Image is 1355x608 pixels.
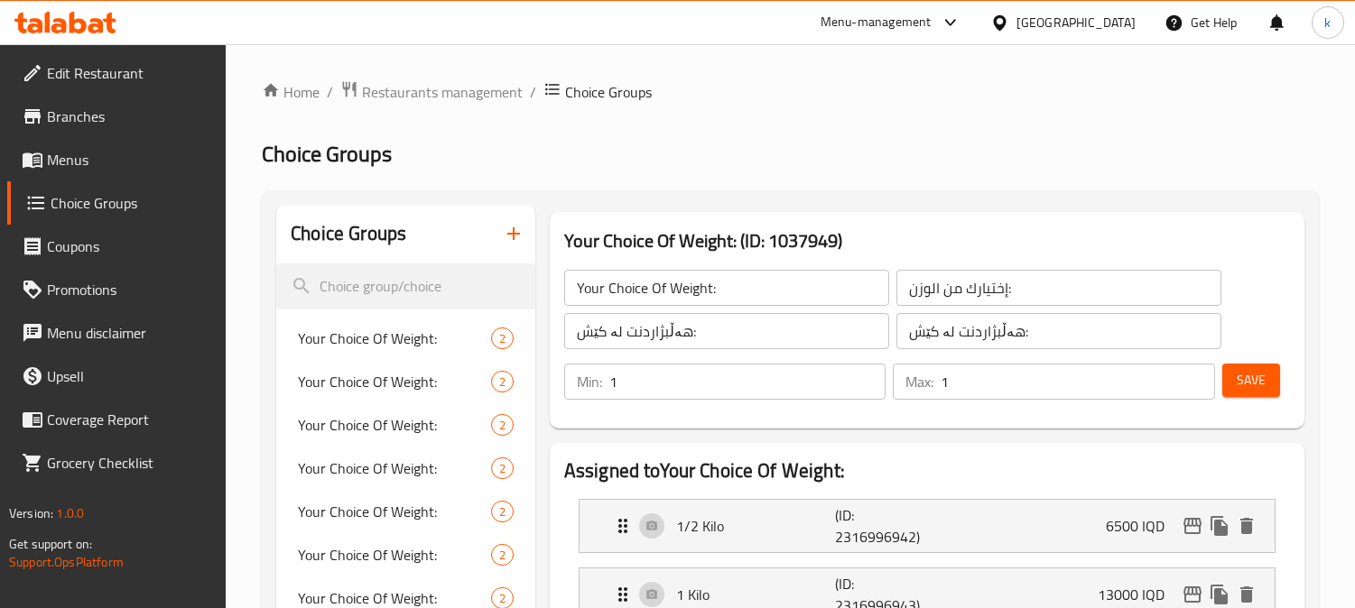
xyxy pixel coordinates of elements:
span: 1.0.0 [56,502,84,525]
a: Coverage Report [7,398,227,441]
span: 2 [492,503,513,520]
h2: Assigned to Your Choice Of Weight: [564,457,1290,484]
span: 2 [492,547,513,564]
span: Edit Restaurant [47,62,212,84]
a: Restaurants management [340,80,523,104]
button: edit [1179,581,1206,608]
span: Menus [47,149,212,170]
div: Choices [491,457,514,479]
div: Choices [491,501,514,522]
button: delete [1233,581,1260,608]
input: search [276,263,535,309]
div: Menu-management [821,12,932,33]
span: Your Choice Of Weight: [298,501,491,522]
a: Home [262,81,320,103]
p: 13000 IQD [1098,584,1179,605]
div: Choices [491,544,514,566]
a: Menu disclaimer [7,311,227,355]
span: Grocery Checklist [47,452,212,474]
span: Restaurants management [362,81,523,103]
span: 2 [492,460,513,477]
div: Choices [491,371,514,392]
h2: Choice Groups [291,220,406,247]
a: Upsell [7,355,227,398]
div: Your Choice Of Weight:2 [276,490,535,533]
div: Expand [580,500,1275,552]
div: Your Choice Of Weight:2 [276,447,535,490]
span: Save [1237,369,1266,392]
p: 1/2 Kilo [676,515,835,537]
span: 2 [492,590,513,607]
a: Branches [7,95,227,138]
span: Your Choice Of Weight: [298,414,491,436]
span: Branches [47,106,212,127]
span: Your Choice Of Weight: [298,544,491,566]
div: Your Choice Of Weight:2 [276,403,535,447]
span: Menu disclaimer [47,322,212,344]
a: Promotions [7,268,227,311]
span: 2 [492,330,513,347]
div: Your Choice Of Weight:2 [276,533,535,576]
li: Expand [564,492,1290,560]
a: Coupons [7,225,227,268]
span: Choice Groups [565,81,652,103]
span: Choice Groups [262,134,392,174]
p: Max: [905,371,933,392]
p: (ID: 2316996942) [835,504,942,548]
span: Coverage Report [47,409,212,430]
div: Your Choice Of Weight:2 [276,360,535,403]
li: / [327,81,333,103]
div: Choices [491,327,514,349]
span: Upsell [47,365,212,387]
span: Your Choice Of Weight: [298,371,491,392]
li: / [530,81,536,103]
a: Choice Groups [7,181,227,225]
span: Promotions [47,279,212,300]
p: 1 Kilo [676,584,835,605]
span: 2 [492,373,513,391]
span: Version: [9,502,53,525]
span: Get support on: [9,532,92,556]
button: duplicate [1206,512,1233,539]
div: [GEOGRAPHIC_DATA] [1016,13,1136,32]
span: Choice Groups [51,192,212,214]
span: Your Choice Of Weight: [298,327,491,349]
span: 2 [492,417,513,434]
p: Min: [577,371,602,392]
button: duplicate [1206,581,1233,608]
h3: Your Choice Of Weight: (ID: 1037949) [564,226,1290,255]
a: Menus [7,138,227,181]
span: Coupons [47,235,212,257]
span: Your Choice Of Weight: [298,457,491,479]
div: Your Choice Of Weight:2 [276,317,535,360]
button: Save [1222,364,1280,397]
a: Grocery Checklist [7,441,227,484]
a: Edit Restaurant [7,51,227,95]
a: Support.OpsPlatform [9,550,124,574]
span: k [1324,13,1331,32]
nav: breadcrumb [262,80,1319,104]
button: delete [1233,512,1260,539]
p: 6500 IQD [1106,515,1179,537]
button: edit [1179,512,1206,539]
